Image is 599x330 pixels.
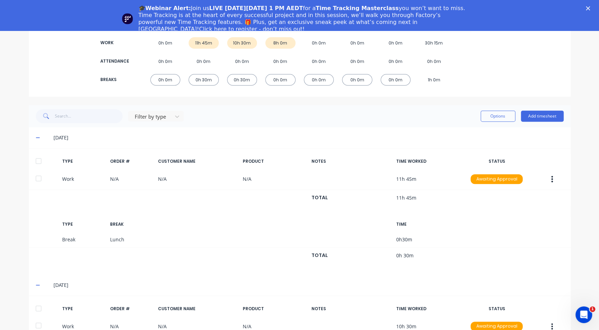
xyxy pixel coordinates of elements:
b: 🎓Webinar Alert: [139,5,191,11]
div: STATUS [465,158,528,164]
div: 30h 15m [419,37,449,49]
div: ORDER # [110,306,152,312]
div: TIME WORKED [396,306,459,312]
button: Options [481,111,515,122]
span: 1 [590,306,595,312]
div: CUSTOMER NAME [158,158,237,164]
div: TIME WORKED [396,158,459,164]
div: BREAK [110,221,152,227]
div: PRODUCT [242,306,306,312]
div: 0h 0m [342,37,372,49]
div: CUSTOMER NAME [158,306,237,312]
img: Profile image for Team [122,13,133,24]
div: 0h 0m [265,56,296,67]
div: 11h 45m [189,37,219,49]
div: 0h 0m [381,37,411,49]
div: 0h 0m [150,56,181,67]
div: PRODUCT [242,158,306,164]
button: Add timesheet [521,111,564,122]
div: Close [586,6,593,10]
div: 0h 0m [189,56,219,67]
div: 0h 0m [304,37,334,49]
input: Search... [55,109,123,123]
div: BREAKS [100,77,128,83]
a: Click here to register - don’t miss out! [199,26,305,32]
div: ATTENDANCE [100,58,128,64]
div: STATUS [465,306,528,312]
b: LIVE [DATE][DATE] 1 PM AEDT [209,5,303,11]
div: 0h 0m [342,74,372,86]
div: TYPE [62,306,105,312]
div: NOTES [311,306,391,312]
div: 0h 0m [265,74,296,86]
div: TIME [396,221,459,227]
div: 0h 30m [189,74,219,86]
div: 0h 30m [227,74,257,86]
div: ORDER # [110,158,152,164]
div: [DATE] [53,134,563,142]
div: [DATE] [53,281,563,289]
div: 0h 0m [304,56,334,67]
div: 0h 0m [227,56,257,67]
b: Time Tracking Masterclass [316,5,399,11]
div: 1h 0m [419,74,449,86]
div: NOTES [311,158,391,164]
div: 0h 0m [419,56,449,67]
div: 0h 0m [304,74,334,86]
div: 8h 0m [265,37,296,49]
div: TYPE [62,158,105,164]
div: TYPE [62,221,105,227]
div: 10h 30m [227,37,257,49]
div: Awaiting Approval [471,174,523,184]
iframe: Intercom live chat [575,306,592,323]
div: 0h 0m [381,74,411,86]
div: WORK [100,40,128,46]
div: Join us for a you won’t want to miss. Time Tracking is at the heart of every successful project a... [139,5,466,33]
div: 0h 0m [342,56,372,67]
div: 0h 0m [150,74,181,86]
div: 0h 0m [381,56,411,67]
div: 0h 0m [150,37,181,49]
